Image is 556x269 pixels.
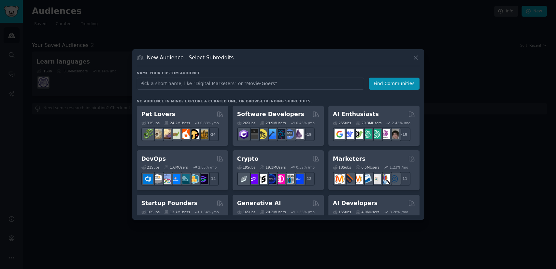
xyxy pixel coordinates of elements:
[170,174,180,184] img: DevOpsLinks
[147,54,234,61] h3: New Audience - Select Subreddits
[152,129,162,139] img: ballpython
[237,155,259,163] h2: Crypto
[344,129,354,139] img: DeepSeek
[296,210,315,214] div: 1.35 % /mo
[137,71,420,75] h3: Name your custom audience
[362,174,372,184] img: Emailmarketing
[389,129,399,139] img: ArtificalIntelligence
[296,121,315,125] div: 0.45 % /mo
[239,174,249,184] img: ethfinance
[380,174,390,184] img: MarketingResearch
[362,129,372,139] img: chatgpt_promptDesign
[161,174,171,184] img: Docker_DevOps
[335,129,345,139] img: GoogleGeminiAI
[170,129,180,139] img: turtle
[257,174,267,184] img: ethstaker
[333,121,351,125] div: 25 Sub s
[260,210,286,214] div: 20.2M Users
[353,174,363,184] img: AskMarketing
[335,174,345,184] img: content_marketing
[141,155,166,163] h2: DevOps
[161,129,171,139] img: leopardgeckos
[293,174,304,184] img: defi_
[205,172,219,186] div: + 14
[237,210,255,214] div: 16 Sub s
[198,165,217,170] div: 2.05 % /mo
[333,110,379,118] h2: AI Enthusiasts
[356,210,379,214] div: 4.0M Users
[266,129,276,139] img: iOSProgramming
[141,110,176,118] h2: Pet Lovers
[333,210,351,214] div: 15 Sub s
[179,129,190,139] img: cockatiel
[141,165,160,170] div: 21 Sub s
[248,129,258,139] img: software
[390,210,408,214] div: 3.28 % /mo
[333,199,378,207] h2: AI Developers
[296,165,315,170] div: 0.52 % /mo
[380,129,390,139] img: OpenAIDev
[301,172,315,186] div: + 12
[143,174,153,184] img: azuredevops
[237,121,255,125] div: 26 Sub s
[369,78,420,90] button: Find Communities
[141,199,197,207] h2: Startup Founders
[397,127,410,141] div: + 18
[189,129,199,139] img: PetAdvice
[356,121,381,125] div: 20.3M Users
[137,99,312,103] div: No audience in mind? Explore a curated one, or browse .
[353,129,363,139] img: AItoolsCatalog
[266,174,276,184] img: web3
[179,174,190,184] img: platformengineering
[205,127,219,141] div: + 24
[260,121,286,125] div: 29.9M Users
[344,174,354,184] img: bigseo
[164,210,190,214] div: 13.7M Users
[284,174,294,184] img: CryptoNews
[260,165,286,170] div: 19.1M Users
[200,121,219,125] div: 0.83 % /mo
[293,129,304,139] img: elixir
[143,129,153,139] img: herpetology
[239,129,249,139] img: csharp
[237,110,304,118] h2: Software Developers
[389,174,399,184] img: OnlineMarketing
[198,129,208,139] img: dogbreed
[371,129,381,139] img: chatgpt_prompts_
[141,121,160,125] div: 31 Sub s
[189,174,199,184] img: aws_cdk
[164,165,188,170] div: 1.6M Users
[301,127,315,141] div: + 19
[200,210,219,214] div: 1.54 % /mo
[248,174,258,184] img: 0xPolygon
[275,129,285,139] img: reactnative
[284,129,294,139] img: AskComputerScience
[390,165,408,170] div: 1.23 % /mo
[397,172,410,186] div: + 11
[333,165,351,170] div: 18 Sub s
[333,155,365,163] h2: Marketers
[141,210,160,214] div: 16 Sub s
[257,129,267,139] img: learnjavascript
[392,121,410,125] div: 2.43 % /mo
[371,174,381,184] img: googleads
[263,99,310,103] a: trending subreddits
[137,78,364,90] input: Pick a short name, like "Digital Marketers" or "Movie-Goers"
[356,165,379,170] div: 6.5M Users
[152,174,162,184] img: AWS_Certified_Experts
[237,165,255,170] div: 19 Sub s
[164,121,190,125] div: 24.2M Users
[237,199,281,207] h2: Generative AI
[198,174,208,184] img: PlatformEngineers
[275,174,285,184] img: defiblockchain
